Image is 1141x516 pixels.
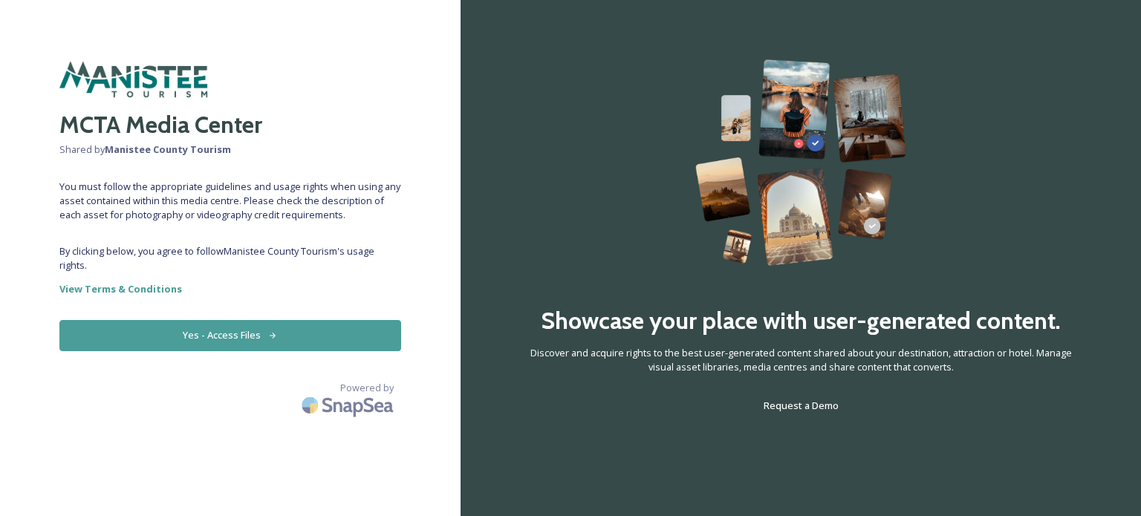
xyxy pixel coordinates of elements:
img: SnapSea Logo [297,388,401,422]
span: Request a Demo [764,399,839,412]
h2: MCTA Media Center [59,107,401,143]
a: View Terms & Conditions [59,280,401,298]
strong: Manistee County Tourism [105,143,231,156]
strong: View Terms & Conditions [59,282,182,295]
img: manisteetourism-webheader.png [59,59,208,99]
h2: Showcase your place with user-generated content. [541,303,1061,339]
button: Yes - Access Files [59,320,401,350]
a: Request a Demo [764,396,839,414]
span: Discover and acquire rights to the best user-generated content shared about your destination, att... [520,346,1082,374]
span: Shared by [59,143,401,157]
span: Powered by [340,381,394,395]
span: You must follow the appropriate guidelines and usage rights when using any asset contained within... [59,180,401,223]
span: By clicking below, you agree to follow Manistee County Tourism 's usage rights. [59,244,401,272]
img: 63b42ca75bacad526042e722_Group%20154-p-800.png [695,59,906,266]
